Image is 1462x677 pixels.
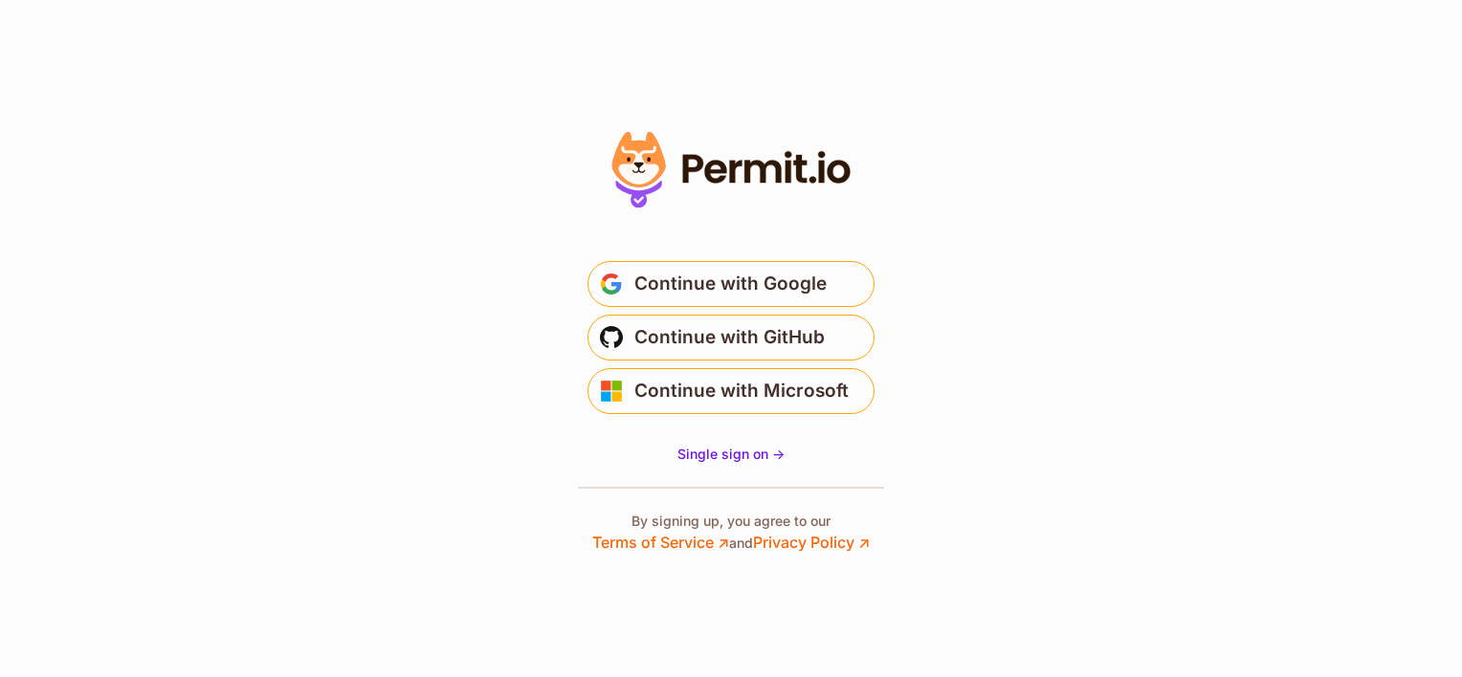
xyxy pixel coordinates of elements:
a: Single sign on -> [677,445,785,464]
a: Privacy Policy ↗ [753,533,870,552]
span: Continue with GitHub [634,322,825,353]
button: Continue with Microsoft [587,368,875,414]
a: Terms of Service ↗ [592,533,729,552]
span: Continue with Microsoft [634,376,849,406]
span: Single sign on -> [677,446,785,462]
span: Continue with Google [634,269,827,299]
p: By signing up, you agree to our and [592,512,870,554]
button: Continue with Google [587,261,875,307]
button: Continue with GitHub [587,315,875,360]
